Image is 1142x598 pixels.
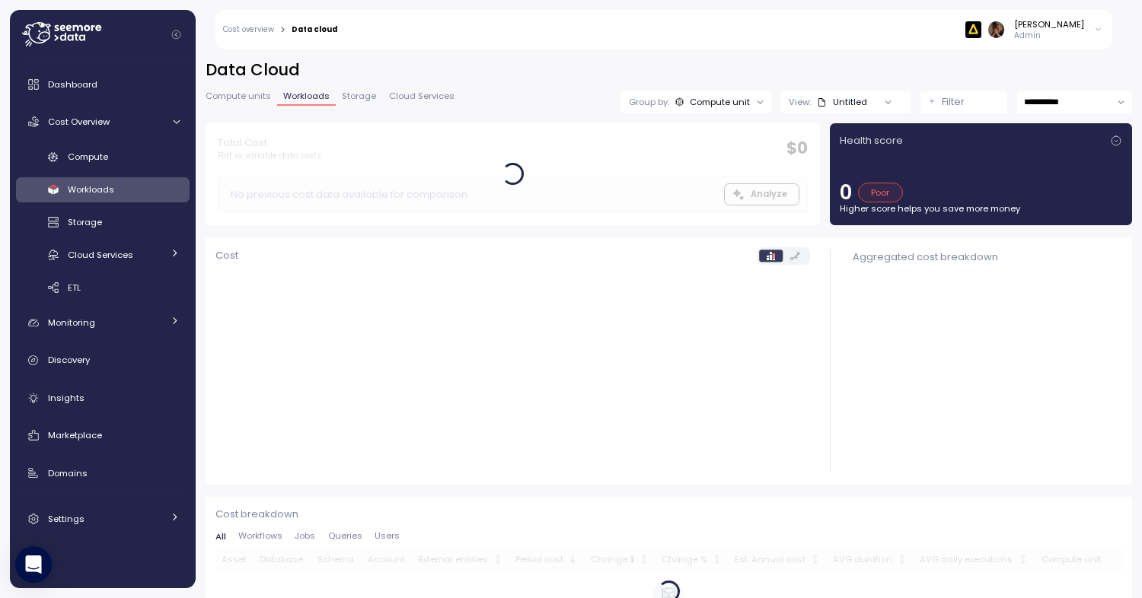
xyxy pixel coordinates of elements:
[789,96,811,108] p: View:
[48,467,88,479] span: Domains
[15,546,52,583] div: Open Intercom Messenger
[16,242,190,267] a: Cloud Services
[16,69,190,100] a: Dashboard
[68,183,114,196] span: Workloads
[988,21,1004,37] img: ACg8ocLFKfaHXE38z_35D9oG4qLrdLeB_OJFy4BOGq8JL8YSOowJeg=s96-c
[920,91,1007,113] button: Filter
[215,248,238,263] p: Cost
[16,420,190,450] a: Marketplace
[48,429,102,441] span: Marketplace
[48,116,110,128] span: Cost Overview
[16,177,190,202] a: Workloads
[942,94,965,110] p: Filter
[16,307,190,338] a: Monitoring
[16,210,190,235] a: Storage
[16,145,190,170] a: Compute
[167,29,186,40] button: Collapse navigation
[215,507,1122,522] p: Cost breakdown
[16,504,190,534] a: Settings
[48,354,90,366] span: Discovery
[342,92,376,100] span: Storage
[389,92,455,100] span: Cloud Services
[840,133,903,148] p: Health score
[48,513,85,525] span: Settings
[328,532,362,540] span: Queries
[283,92,330,100] span: Workloads
[68,151,108,163] span: Compute
[292,26,337,33] div: Data cloud
[48,392,85,404] span: Insights
[16,345,190,376] a: Discovery
[68,216,102,228] span: Storage
[215,533,226,541] span: All
[16,107,190,137] a: Cost Overview
[629,96,669,108] p: Group by:
[16,275,190,300] a: ETL
[16,383,190,413] a: Insights
[690,96,750,108] div: Compute unit
[840,202,1122,215] p: Higher score helps you save more money
[48,78,97,91] span: Dashboard
[375,532,400,540] span: Users
[223,26,274,33] a: Cost overview
[238,532,282,540] span: Workflows
[858,183,903,202] div: Poor
[1014,30,1084,41] p: Admin
[48,316,95,329] span: Monitoring
[1014,18,1084,30] div: [PERSON_NAME]
[840,183,852,202] p: 0
[817,96,867,108] div: Untitled
[280,25,285,35] div: >
[965,21,981,37] img: 6628aa71fabf670d87b811be.PNG
[68,282,81,294] span: ETL
[68,249,133,261] span: Cloud Services
[206,59,1132,81] h2: Data Cloud
[853,250,1120,265] div: Aggregated cost breakdown
[16,458,190,488] a: Domains
[206,92,271,100] span: Compute units
[295,532,315,540] span: Jobs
